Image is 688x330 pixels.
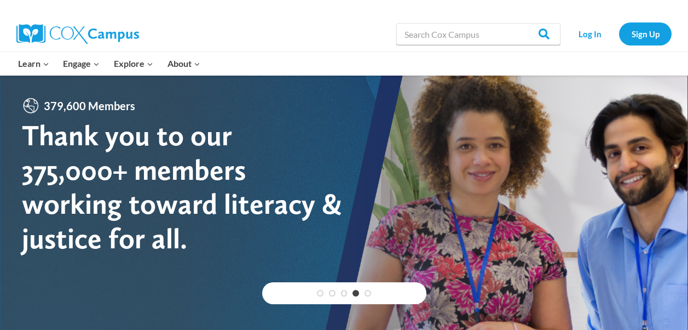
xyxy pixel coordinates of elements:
[16,24,139,44] img: Cox Campus
[114,56,153,71] span: Explore
[11,52,207,75] nav: Primary Navigation
[39,97,140,115] span: 379,600 Members
[167,56,200,71] span: About
[63,56,100,71] span: Engage
[619,22,672,45] a: Sign Up
[396,23,560,45] input: Search Cox Campus
[22,118,344,255] div: Thank you to our 375,000+ members working toward literacy & justice for all.
[18,56,49,71] span: Learn
[566,22,614,45] a: Log In
[566,22,672,45] nav: Secondary Navigation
